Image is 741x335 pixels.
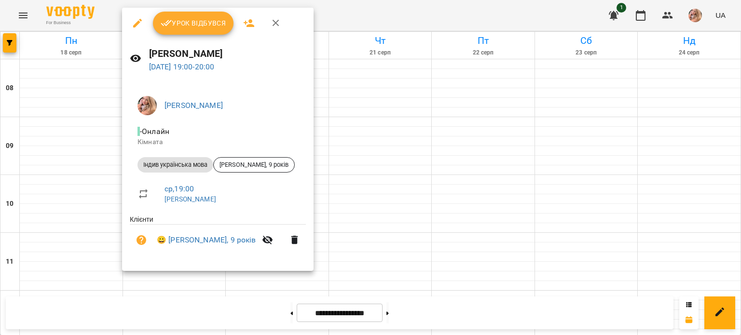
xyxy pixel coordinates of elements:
a: [PERSON_NAME] [165,195,216,203]
a: 😀 [PERSON_NAME], 9 років [157,234,256,246]
span: - Онлайн [137,127,171,136]
a: ср , 19:00 [165,184,194,193]
h6: [PERSON_NAME] [149,46,306,61]
span: [PERSON_NAME], 9 років [214,161,294,169]
a: [DATE] 19:00-20:00 [149,62,215,71]
button: Урок відбувся [153,12,234,35]
div: [PERSON_NAME], 9 років [213,157,295,173]
img: 9c4c51a4d42acbd288cc1c133c162c1f.jpg [137,96,157,115]
ul: Клієнти [130,214,306,259]
span: Індив українська мова [137,161,213,169]
a: [PERSON_NAME] [165,101,223,110]
button: Візит ще не сплачено. Додати оплату? [130,228,153,252]
p: Кімната [137,137,298,147]
span: Урок відбувся [161,17,226,29]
